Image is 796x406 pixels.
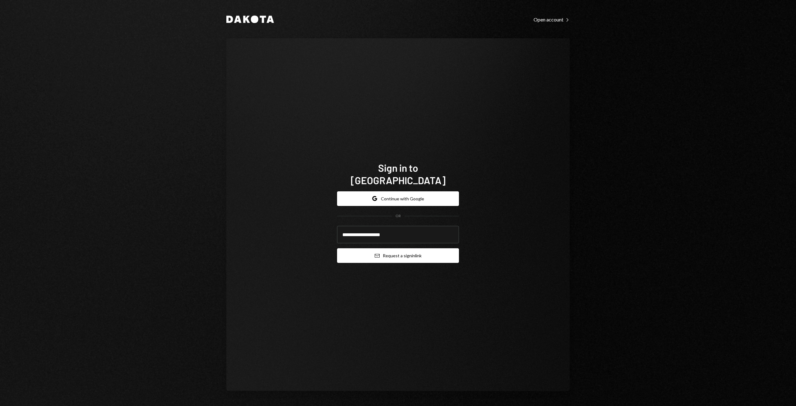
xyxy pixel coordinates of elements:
a: Open account [534,16,570,23]
h1: Sign in to [GEOGRAPHIC_DATA] [337,161,459,186]
button: Continue with Google [337,191,459,206]
button: Request a signinlink [337,248,459,263]
div: OR [396,213,401,219]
